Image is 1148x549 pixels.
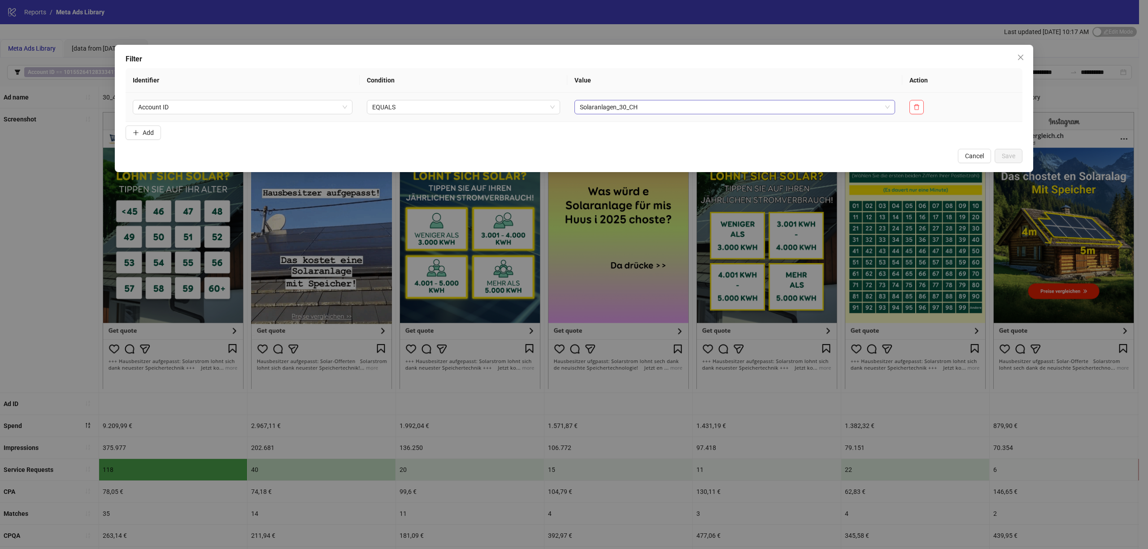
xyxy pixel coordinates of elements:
[138,100,347,114] span: Account ID
[126,68,360,93] th: Identifier
[133,130,139,136] span: plus
[372,100,555,114] span: EQUALS
[126,125,161,140] button: Add
[902,68,1022,93] th: Action
[995,149,1022,163] button: Save
[143,129,154,136] span: Add
[913,104,920,110] span: delete
[1017,54,1024,61] span: close
[580,100,889,114] span: Solaranlagen_30_CH
[958,149,991,163] button: Cancel
[965,152,984,160] span: Cancel
[360,68,567,93] th: Condition
[126,54,1022,65] div: Filter
[567,68,902,93] th: Value
[1013,50,1028,65] button: Close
